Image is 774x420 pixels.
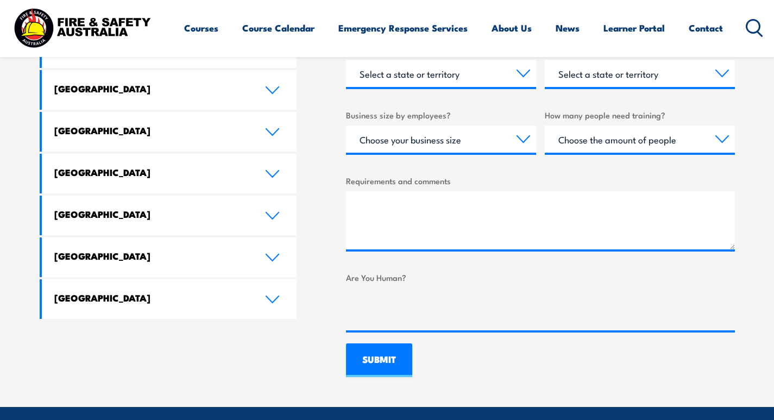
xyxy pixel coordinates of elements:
label: Are You Human? [346,271,735,284]
h4: [GEOGRAPHIC_DATA] [54,124,249,136]
iframe: reCAPTCHA [346,288,511,330]
a: [GEOGRAPHIC_DATA] [42,154,297,193]
h4: [GEOGRAPHIC_DATA] [54,166,249,178]
a: [GEOGRAPHIC_DATA] [42,70,297,110]
a: [GEOGRAPHIC_DATA] [42,237,297,277]
input: SUBMIT [346,343,412,377]
h4: [GEOGRAPHIC_DATA] [54,208,249,220]
h4: [GEOGRAPHIC_DATA] [54,292,249,304]
a: Learner Portal [603,14,665,42]
a: Contact [689,14,723,42]
a: Emergency Response Services [338,14,468,42]
a: [GEOGRAPHIC_DATA] [42,112,297,152]
label: Business size by employees? [346,109,536,121]
a: Course Calendar [242,14,314,42]
a: Courses [184,14,218,42]
h4: [GEOGRAPHIC_DATA] [54,250,249,262]
h4: [GEOGRAPHIC_DATA] [54,83,249,95]
a: About Us [492,14,532,42]
label: Requirements and comments [346,174,735,187]
a: [GEOGRAPHIC_DATA] [42,279,297,319]
label: How many people need training? [545,109,735,121]
a: News [556,14,580,42]
a: [GEOGRAPHIC_DATA] [42,196,297,235]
